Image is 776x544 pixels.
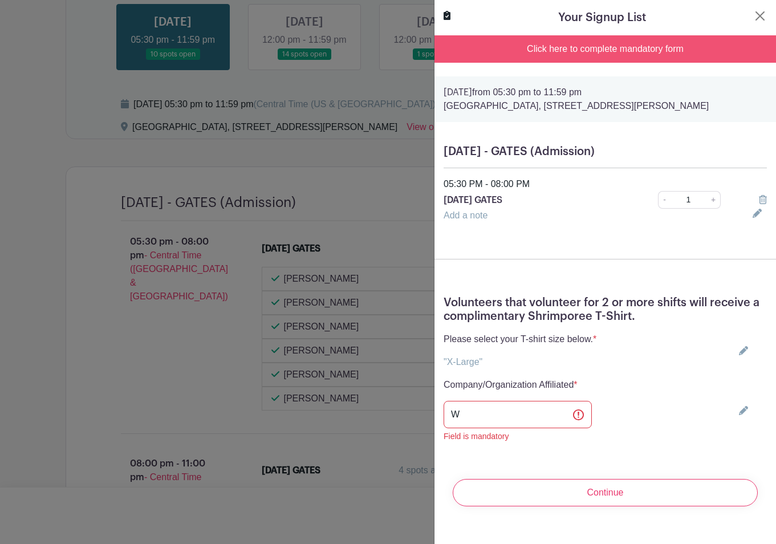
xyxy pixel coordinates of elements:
[444,88,472,97] strong: [DATE]
[444,145,767,159] h5: [DATE] - GATES (Admission)
[453,479,758,506] input: Continue
[444,332,596,346] p: Please select your T-shirt size below.
[658,191,671,209] a: -
[444,378,592,392] p: Company/Organization Affiliated
[434,35,776,63] div: Click here to complete mandatory form
[749,35,776,63] button: Close
[444,431,592,442] div: Field is mandatory
[444,401,592,428] input: Type your answer
[706,191,721,209] a: +
[444,296,767,323] h5: Volunteers that volunteer for 2 or more shifts will receive a complimentary Shrimporee T-Shirt.
[444,86,767,99] p: from 05:30 pm to 11:59 pm
[558,9,646,26] h5: Your Signup List
[444,99,767,113] p: [GEOGRAPHIC_DATA], [STREET_ADDRESS][PERSON_NAME]
[444,357,482,367] a: "X-Large"
[753,9,767,23] button: Close
[444,193,627,207] p: [DATE] GATES
[444,210,487,220] a: Add a note
[437,177,774,191] div: 05:30 PM - 08:00 PM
